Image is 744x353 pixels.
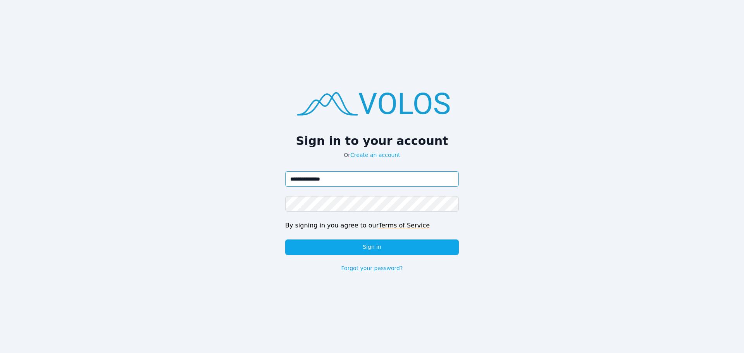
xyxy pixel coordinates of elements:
[285,221,459,230] div: By signing in you agree to our
[341,264,403,272] a: Forgot your password?
[285,239,459,255] button: Sign in
[379,222,430,229] a: Terms of Service
[285,81,459,125] img: logo.png
[285,151,459,159] p: Or
[350,152,400,158] a: Create an account
[285,134,459,148] h2: Sign in to your account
